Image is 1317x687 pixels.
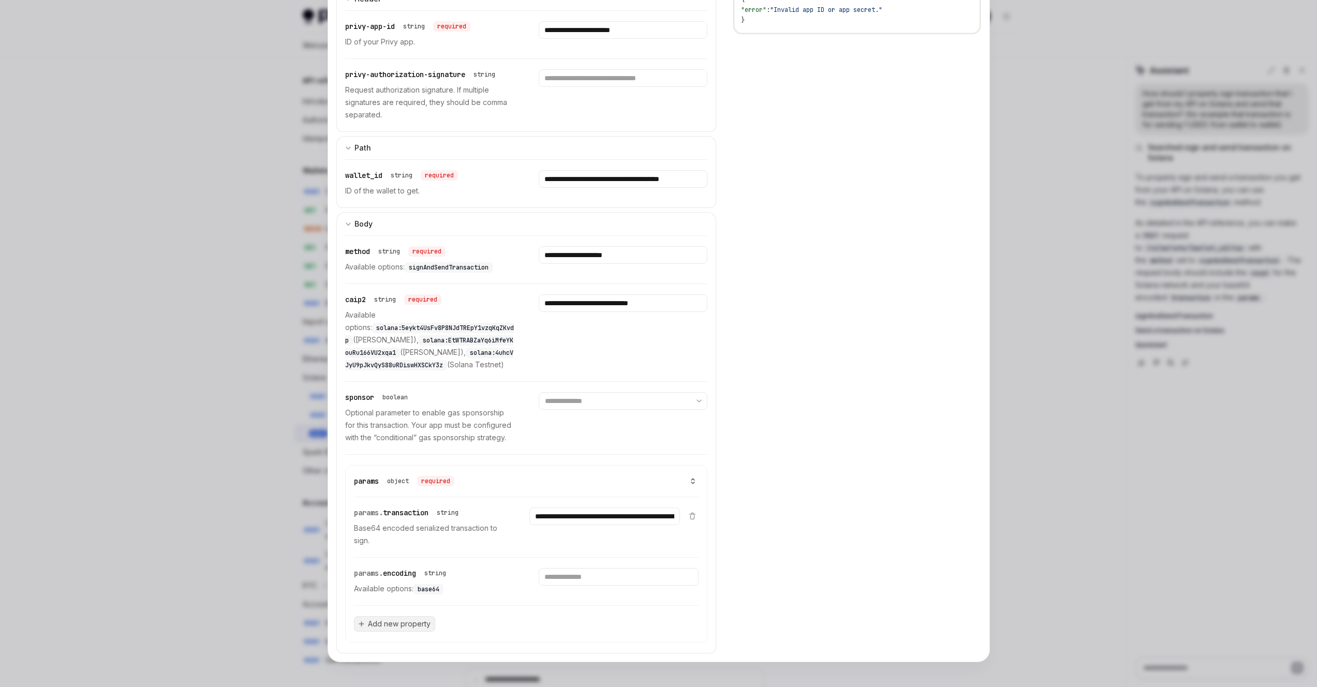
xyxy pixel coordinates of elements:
span: sponsor [345,393,374,402]
span: base64 [418,585,439,593]
span: signAndSendTransaction [409,263,489,272]
span: Add new property [368,619,431,629]
div: params [354,476,454,486]
p: Optional parameter to enable gas sponsorship for this transaction. Your app must be configured wi... [345,407,514,444]
span: "error" [741,6,766,14]
div: Body [354,218,373,230]
div: string [403,22,425,31]
div: wallet_id [345,170,458,181]
div: string [437,509,458,517]
span: transaction [383,508,428,517]
div: required [417,476,454,486]
div: Path [354,142,371,154]
div: boolean [382,393,408,401]
div: sponsor [345,392,412,402]
div: params.transaction [354,507,463,518]
span: } [741,16,745,24]
button: expand input section [336,212,717,235]
div: caip2 [345,294,441,305]
p: Base64 encoded serialized transaction to sign. [354,522,505,547]
div: method [345,246,446,257]
p: Available options: [354,583,514,595]
span: encoding [383,569,416,578]
div: required [433,21,470,32]
div: privy-authorization-signature [345,69,499,80]
p: Request authorization signature. If multiple signatures are required, they should be comma separa... [345,84,514,121]
p: Available options: ([PERSON_NAME]), ([PERSON_NAME]), (Solana Testnet) [345,309,514,371]
span: privy-app-id [345,22,395,31]
span: privy-authorization-signature [345,70,465,79]
span: params. [354,569,383,578]
button: Add new property [354,616,435,632]
span: wallet_id [345,171,382,180]
span: solana:5eykt4UsFv8P8NJdTREpY1vzqKqZKvdp [345,324,514,345]
div: privy-app-id [345,21,470,32]
p: ID of your Privy app. [345,36,514,48]
div: string [378,247,400,256]
button: expand input section [336,136,717,159]
div: string [424,569,446,577]
span: "Invalid app ID or app secret." [770,6,882,14]
div: string [473,70,495,79]
span: params [354,476,379,486]
p: Available options: [345,261,514,273]
div: required [408,246,446,257]
div: string [391,171,412,180]
div: string [374,295,396,304]
span: caip2 [345,295,366,304]
div: object [387,477,409,485]
span: : [766,6,770,14]
div: required [404,294,441,305]
span: solana:EtWTRABZaYq6iMfeYKouRu166VU2xqa1 [345,336,513,357]
span: params. [354,508,383,517]
span: method [345,247,370,256]
div: params.encoding [354,568,450,578]
div: required [421,170,458,181]
p: ID of the wallet to get. [345,185,514,197]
